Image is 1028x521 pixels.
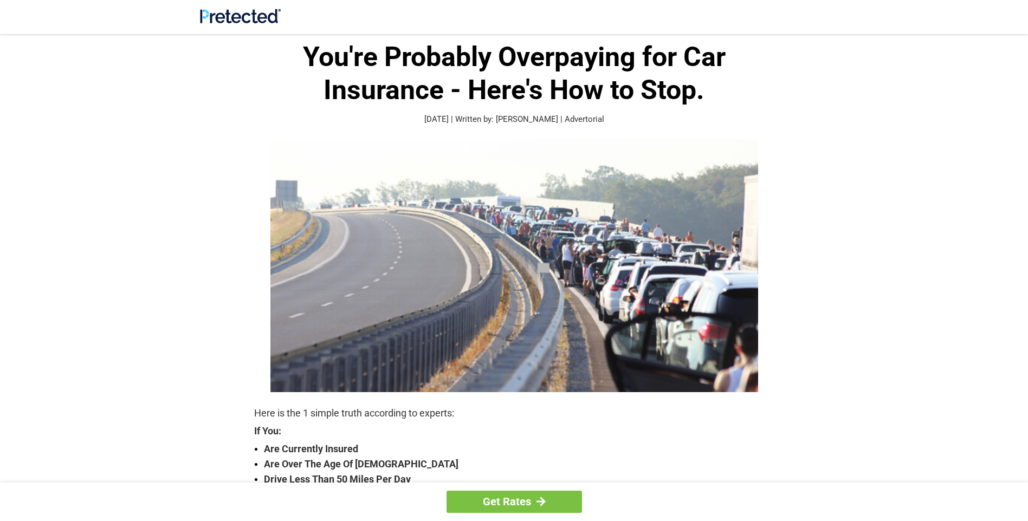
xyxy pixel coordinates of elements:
a: Get Rates [447,491,582,513]
a: Site Logo [200,15,281,25]
strong: Are Over The Age Of [DEMOGRAPHIC_DATA] [264,457,774,472]
strong: If You: [254,426,774,436]
strong: Drive Less Than 50 Miles Per Day [264,472,774,487]
p: [DATE] | Written by: [PERSON_NAME] | Advertorial [254,113,774,126]
h1: You're Probably Overpaying for Car Insurance - Here's How to Stop. [254,41,774,107]
strong: Are Currently Insured [264,441,774,457]
img: Site Logo [200,9,281,23]
p: Here is the 1 simple truth according to experts: [254,406,774,421]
